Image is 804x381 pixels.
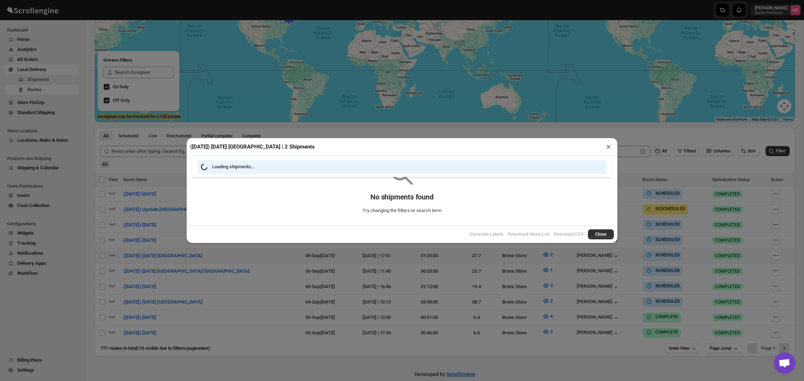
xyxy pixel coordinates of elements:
a: Open chat [774,352,795,374]
p: No shipments found [370,193,433,201]
p: Try changing the filters or search term [363,207,441,214]
h2: ([DATE]) [DATE] [GEOGRAPHIC_DATA] | 2 Shipments [190,143,315,150]
button: × [603,142,614,152]
span: Loading shipments… [212,163,254,173]
button: Close [588,229,614,239]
